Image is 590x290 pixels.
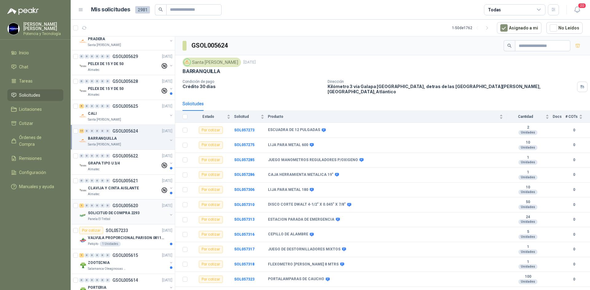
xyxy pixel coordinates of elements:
span: Tareas [19,78,33,84]
span: Producto [268,114,498,119]
img: Company Logo [79,137,87,145]
p: GSOL005625 [112,104,138,108]
a: 0 0 0 0 0 0 GSOL005628[DATE] Company LogoPELEX DE 15 Y DE 50Almatec [79,78,174,97]
div: 0 [105,54,110,59]
p: GSOL005629 [112,54,138,59]
p: ZOOTECNIA [88,260,110,266]
a: SOL057310 [234,203,254,207]
div: Unidades [518,205,537,210]
p: [PERSON_NAME] [PERSON_NAME] [23,22,63,31]
a: Licitaciones [7,103,63,115]
p: GSOL005614 [112,278,138,282]
div: 0 [85,278,89,282]
b: JUEGO MANOMETROS REGULADORES P/OXIGENO [268,158,358,163]
b: 24 [507,215,549,220]
div: 0 [90,203,94,208]
p: GSOL005621 [112,179,138,183]
b: LIJA PARA METAL 180 [268,188,308,192]
p: [DATE] [243,60,256,65]
div: 0 [90,179,94,183]
div: 0 [105,253,110,257]
img: Company Logo [79,38,87,45]
a: 0 0 0 0 0 0 GSOL005621[DATE] Company LogoCLAVIJA Y CINTA AISLANTEAlmatec [79,177,174,197]
b: 0 [565,217,583,222]
div: 1 Unidades [100,242,121,246]
th: Cantidad [507,111,553,123]
a: 0 0 0 0 0 0 GSOL005629[DATE] Company LogoPELEX DE 15 Y DE 50Almatec [79,53,174,72]
div: Todas [488,6,501,13]
b: 0 [565,276,583,282]
button: Asignado a mi [497,22,541,34]
p: [DATE] [162,153,172,159]
span: Inicio [19,49,29,56]
b: CAJA HERRAMIENTA METALICA 19" [268,172,333,177]
b: FLEXOMETRO [PERSON_NAME] 8 MTRS [268,262,339,267]
a: 5 0 0 0 0 0 GSOL005625[DATE] Company LogoCALISanta [PERSON_NAME] [79,102,174,122]
p: Santa [PERSON_NAME] [88,43,121,48]
div: 0 [105,79,110,83]
div: 0 [100,278,105,282]
div: 11 [79,129,84,133]
div: 0 [85,104,89,108]
span: Órdenes de Compra [19,134,57,148]
div: 0 [90,129,94,133]
p: BARRANQUILLA [88,136,117,141]
div: Por cotizar [199,216,223,223]
div: 0 [90,278,94,282]
div: Por cotizar [199,276,223,283]
b: 0 [565,202,583,208]
div: 0 [105,203,110,208]
span: 2981 [135,6,150,14]
b: 0 [565,232,583,238]
p: GRAPA TIPO U 3/4 [88,160,120,166]
b: SOL057275 [234,143,254,147]
div: Por cotizar [199,246,223,253]
b: SOL057317 [234,247,254,251]
p: [DATE] [162,253,172,258]
b: 50 [507,200,549,205]
b: 100 [507,274,549,279]
div: Por cotizar [199,201,223,208]
img: Company Logo [79,212,87,219]
th: Estado [191,111,234,123]
b: 2 [507,125,549,130]
div: 0 [95,278,100,282]
a: 1 0 0 0 0 0 GSOL005615[DATE] Company LogoZOOTECNIASalamanca Oleaginosas SAS [79,252,174,271]
div: Por cotizar [199,171,223,179]
img: Company Logo [79,261,87,269]
div: 0 [79,79,84,83]
b: 0 [565,157,583,163]
div: Unidades [518,279,537,284]
p: Almatec [88,192,100,197]
p: Salamanca Oleaginosas SAS [88,266,127,271]
span: search [159,7,163,12]
div: Unidades [518,160,537,165]
a: Manuales y ayuda [7,181,63,192]
img: Company Logo [8,23,19,35]
span: 20 [578,3,586,9]
img: Company Logo [79,63,87,70]
div: 0 [95,203,100,208]
div: Por cotizar [199,231,223,238]
b: SOL057318 [234,262,254,266]
div: 0 [79,54,84,59]
b: ESCUADRA DE 12 PULGADAS [268,128,320,133]
a: Solicitudes [7,89,63,101]
span: Configuración [19,169,46,176]
p: GSOL005620 [112,203,138,208]
div: 0 [79,179,84,183]
p: GSOL005622 [112,154,138,158]
a: Órdenes de Compra [7,132,63,150]
p: Potencia y Tecnología [23,32,63,36]
div: 0 [90,154,94,158]
p: GSOL005615 [112,253,138,257]
th: Producto [268,111,507,123]
a: SOL057273 [234,128,254,132]
a: SOL057313 [234,217,254,222]
a: Configuración [7,167,63,178]
div: Unidades [518,190,537,195]
div: Por cotizar [199,186,223,193]
p: VALVULA PROPORCIONAL PARISON 0811404612 / 4WRPEH6C4 REXROTH [88,235,164,241]
p: Crédito 30 días [183,84,323,89]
